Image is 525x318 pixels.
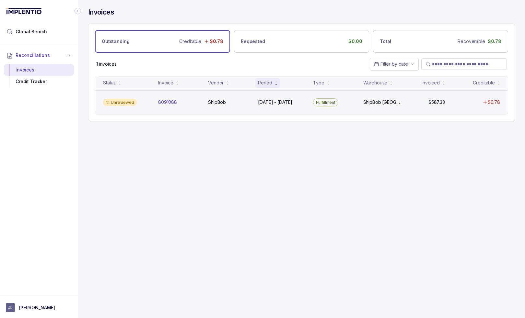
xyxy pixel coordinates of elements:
div: Vendor [208,80,224,86]
p: ShipBob [208,99,226,105]
div: Invoice [158,80,173,86]
p: 8091088 [158,99,177,105]
p: $0.78 [488,38,501,45]
p: Creditable [179,38,201,45]
div: Reconciliations [4,63,74,89]
search: Date Range Picker [374,61,408,67]
span: Reconciliations [16,52,50,59]
p: [PERSON_NAME] [19,304,55,311]
div: Collapse Icon [74,7,82,15]
p: Total [380,38,391,45]
div: Unreviewed [103,99,137,106]
div: Type [313,80,324,86]
p: ShipBob [GEOGRAPHIC_DATA][PERSON_NAME] [363,99,400,105]
button: Reconciliations [4,48,74,62]
div: Status [103,80,116,86]
p: 1 invoices [96,61,117,67]
span: User initials [6,303,15,312]
button: User initials[PERSON_NAME] [6,303,72,312]
div: Remaining page entries [96,61,117,67]
div: Creditable [473,80,495,86]
p: Recoverable [458,38,485,45]
p: $587.33 [428,99,445,105]
div: Invoiced [422,80,440,86]
p: $0.78 [488,99,500,105]
p: Fulfillment [316,99,335,106]
h4: Invoices [88,8,114,17]
p: Outstanding [102,38,129,45]
span: Filter by date [380,61,408,67]
div: Period [258,80,272,86]
button: Date Range Picker [370,58,419,70]
div: Credit Tracker [9,76,69,87]
p: Requested [241,38,265,45]
div: Warehouse [363,80,388,86]
p: $0.78 [210,38,223,45]
p: $0.00 [348,38,362,45]
span: Global Search [16,28,47,35]
p: [DATE] - [DATE] [258,99,292,105]
div: Invoices [9,64,69,76]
